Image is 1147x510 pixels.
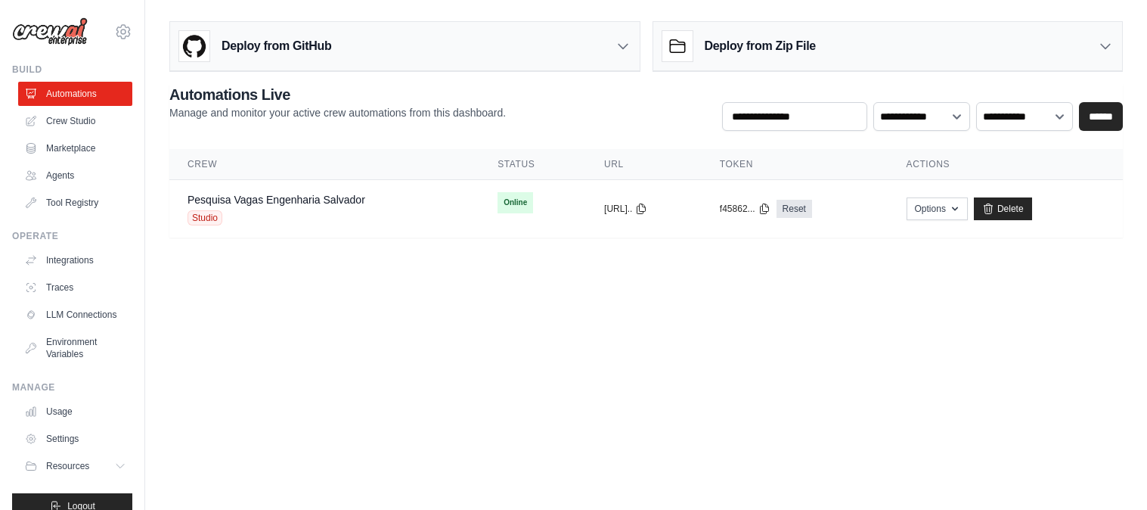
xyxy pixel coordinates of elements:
[169,84,506,105] h2: Automations Live
[18,163,132,188] a: Agents
[18,82,132,106] a: Automations
[18,191,132,215] a: Tool Registry
[188,210,222,225] span: Studio
[705,37,816,55] h3: Deploy from Zip File
[479,149,586,180] th: Status
[907,197,968,220] button: Options
[18,109,132,133] a: Crew Studio
[18,136,132,160] a: Marketplace
[188,194,365,206] a: Pesquisa Vagas Engenharia Salvador
[702,149,888,180] th: Token
[18,454,132,478] button: Resources
[169,149,479,180] th: Crew
[586,149,702,180] th: URL
[12,17,88,46] img: Logo
[12,64,132,76] div: Build
[169,105,506,120] p: Manage and monitor your active crew automations from this dashboard.
[222,37,331,55] h3: Deploy from GitHub
[974,197,1032,220] a: Delete
[18,248,132,272] a: Integrations
[18,275,132,300] a: Traces
[18,400,132,424] a: Usage
[12,230,132,242] div: Operate
[888,149,1123,180] th: Actions
[46,460,89,472] span: Resources
[179,31,209,61] img: GitHub Logo
[498,192,533,213] span: Online
[12,381,132,393] div: Manage
[720,203,770,215] button: f45862...
[18,427,132,451] a: Settings
[777,200,812,218] a: Reset
[18,303,132,327] a: LLM Connections
[18,330,132,366] a: Environment Variables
